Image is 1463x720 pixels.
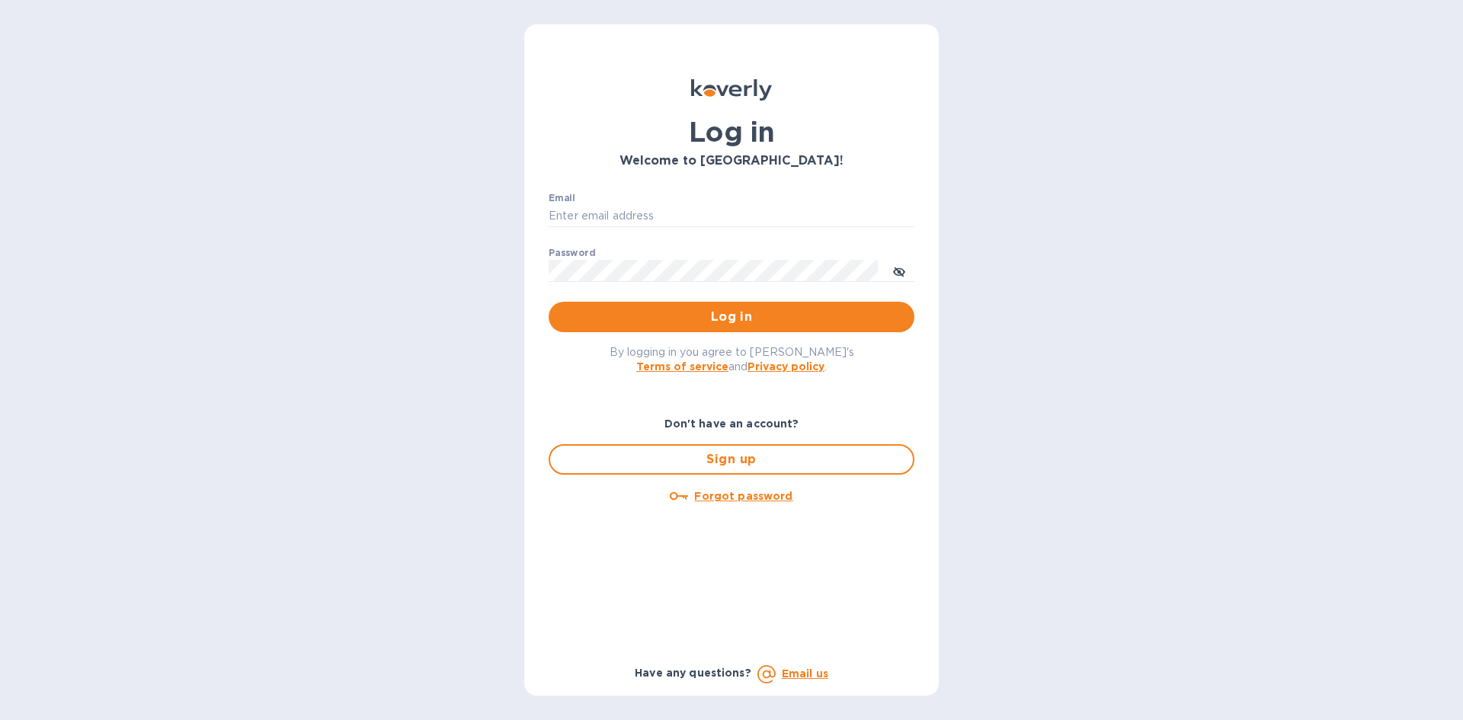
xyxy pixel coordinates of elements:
[549,116,914,148] h1: Log in
[610,346,854,373] span: By logging in you agree to [PERSON_NAME]'s and .
[561,308,902,326] span: Log in
[549,444,914,475] button: Sign up
[549,302,914,332] button: Log in
[884,255,914,286] button: toggle password visibility
[782,667,828,680] a: Email us
[636,360,728,373] a: Terms of service
[549,154,914,168] h3: Welcome to [GEOGRAPHIC_DATA]!
[748,360,824,373] a: Privacy policy
[664,418,799,430] b: Don't have an account?
[691,79,772,101] img: Koverly
[694,490,792,502] u: Forgot password
[562,450,901,469] span: Sign up
[549,248,595,258] label: Password
[635,667,751,679] b: Have any questions?
[549,205,914,228] input: Enter email address
[549,194,575,203] label: Email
